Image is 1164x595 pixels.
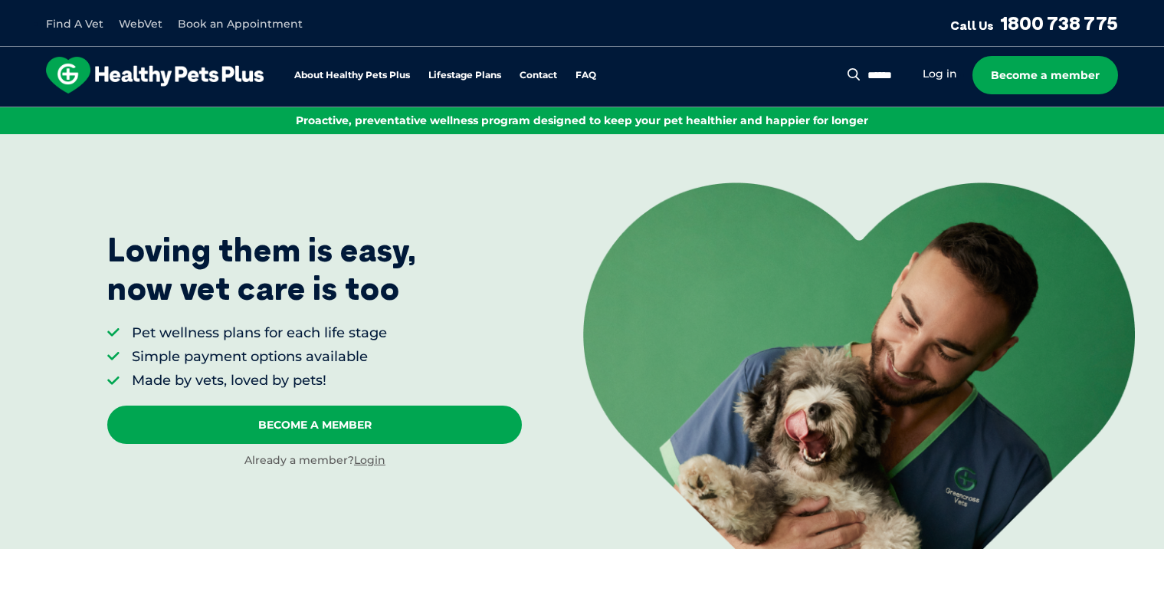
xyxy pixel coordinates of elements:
a: Book an Appointment [178,17,303,31]
a: Become A Member [107,406,522,444]
a: Find A Vet [46,17,103,31]
span: Proactive, preventative wellness program designed to keep your pet healthier and happier for longer [296,113,868,127]
a: About Healthy Pets Plus [294,71,410,81]
button: Search [844,67,864,82]
a: Become a member [972,56,1118,94]
a: Lifestage Plans [428,71,501,81]
li: Simple payment options available [132,347,387,367]
p: Loving them is easy, now vet care is too [107,231,417,308]
li: Made by vets, loved by pets! [132,371,387,390]
a: Login [354,453,385,467]
a: Contact [520,71,557,81]
img: hpp-logo [46,57,264,94]
a: WebVet [119,17,162,31]
a: Call Us1800 738 775 [950,12,1118,35]
a: Log in [923,67,957,81]
img: <p>Loving them is easy, <br /> now vet care is too</p> [583,182,1135,550]
div: Already a member? [107,453,522,468]
li: Pet wellness plans for each life stage [132,324,387,343]
span: Call Us [950,18,994,33]
a: FAQ [575,71,596,81]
